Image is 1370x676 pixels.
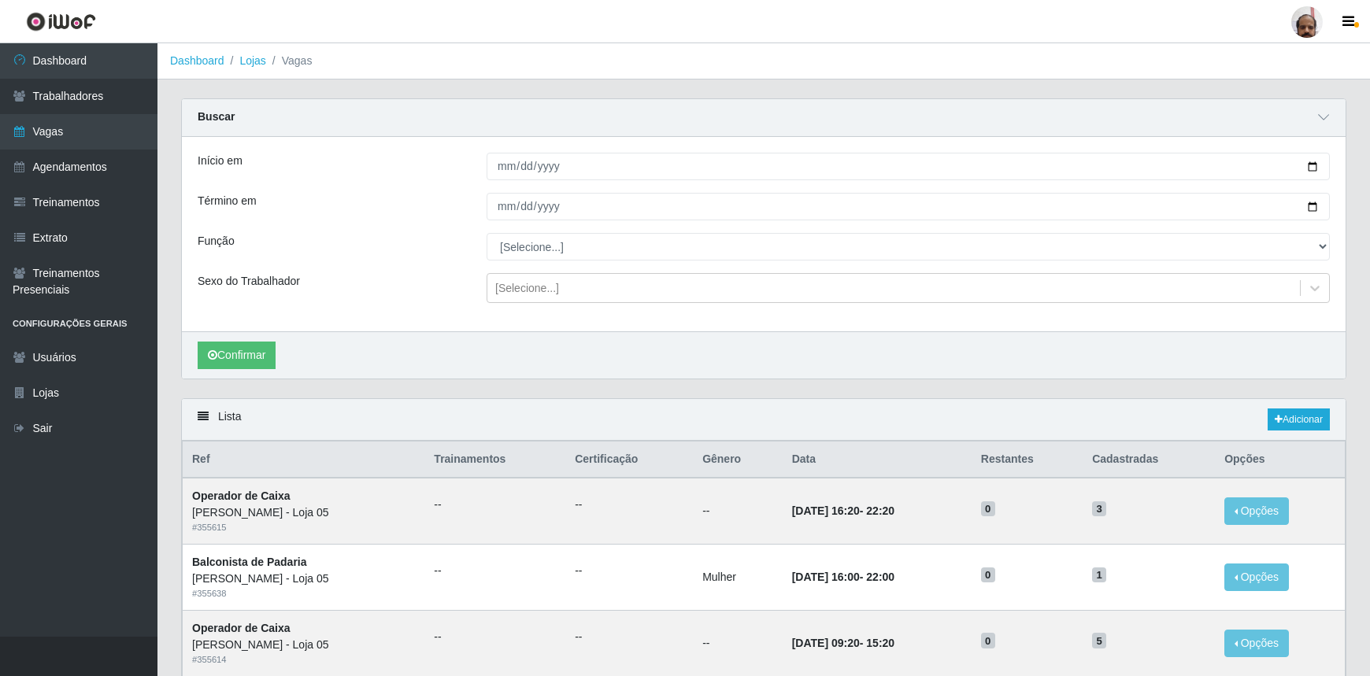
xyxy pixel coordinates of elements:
span: 3 [1092,501,1106,517]
ul: -- [575,563,683,579]
label: Término em [198,193,257,209]
ul: -- [434,497,556,513]
button: Confirmar [198,342,276,369]
th: Restantes [972,441,1083,478]
time: [DATE] 16:20 [792,504,860,517]
button: Opções [1224,630,1289,657]
ul: -- [575,629,683,645]
div: [PERSON_NAME] - Loja 05 [192,637,415,653]
strong: Operador de Caixa [192,622,291,634]
ul: -- [434,563,556,579]
div: # 355615 [192,521,415,534]
div: Lista [182,399,1346,441]
span: 0 [981,501,995,517]
img: CoreUI Logo [26,12,96,31]
div: [PERSON_NAME] - Loja 05 [192,571,415,587]
ul: -- [434,629,556,645]
span: 0 [981,633,995,648]
li: Vagas [266,53,313,69]
strong: Buscar [198,110,235,123]
strong: Operador de Caixa [192,489,291,502]
label: Sexo do Trabalhador [198,273,300,290]
strong: - [792,637,894,649]
a: Lojas [239,54,265,67]
label: Função [198,233,235,249]
th: Trainamentos [424,441,565,478]
div: # 355614 [192,653,415,667]
div: [Selecione...] [495,280,559,297]
td: -- [693,478,783,544]
strong: - [792,571,894,583]
a: Adicionar [1268,408,1330,430]
td: -- [693,610,783,676]
input: 00/00/0000 [487,153,1330,180]
th: Gênero [693,441,783,478]
a: Dashboard [170,54,224,67]
button: Opções [1224,497,1289,525]
button: Opções [1224,563,1289,591]
th: Ref [183,441,425,478]
span: 1 [1092,567,1106,583]
th: Certificação [565,441,693,478]
div: [PERSON_NAME] - Loja 05 [192,504,415,521]
th: Data [783,441,972,478]
nav: breadcrumb [157,43,1370,79]
label: Início em [198,153,243,169]
strong: Balconista de Padaria [192,556,307,568]
time: 15:20 [866,637,894,649]
th: Cadastradas [1083,441,1215,478]
time: 22:00 [866,571,894,583]
time: 22:20 [866,504,894,517]
time: [DATE] 09:20 [792,637,860,649]
span: 5 [1092,633,1106,648]
td: Mulher [693,545,783,611]
time: [DATE] 16:00 [792,571,860,583]
th: Opções [1215,441,1345,478]
span: 0 [981,567,995,583]
ul: -- [575,497,683,513]
strong: - [792,504,894,517]
input: 00/00/0000 [487,193,1330,220]
div: # 355638 [192,587,415,600]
